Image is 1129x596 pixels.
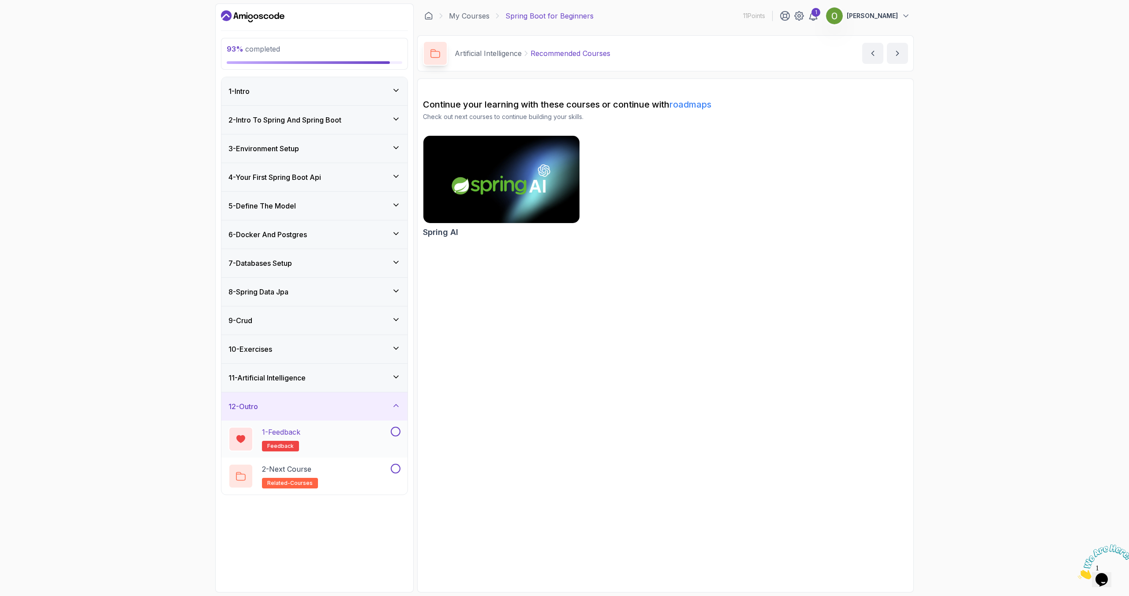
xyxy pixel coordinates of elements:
[267,480,313,487] span: related-courses
[1074,541,1129,583] iframe: chat widget
[221,278,407,306] button: 8-Spring Data Jpa
[887,43,908,64] button: next content
[227,45,280,53] span: completed
[449,11,490,21] a: My Courses
[221,392,407,421] button: 12-Outro
[228,258,292,268] h3: 7 - Databases Setup
[423,136,579,223] img: Spring AI card
[221,163,407,191] button: 4-Your First Spring Boot Api
[228,464,400,488] button: 2-Next Courserelated-courses
[228,344,272,354] h3: 10 - Exercises
[221,335,407,363] button: 10-Exercises
[228,143,299,154] h3: 3 - Environment Setup
[423,98,908,111] h2: Continue your learning with these courses or continue with
[227,45,243,53] span: 93 %
[811,8,820,17] div: 1
[228,172,321,183] h3: 4 - Your First Spring Boot Api
[228,372,306,383] h3: 11 - Artificial Intelligence
[221,220,407,249] button: 6-Docker And Postgres
[262,427,300,437] p: 1 - Feedback
[228,115,341,125] h3: 2 - Intro To Spring And Spring Boot
[4,4,58,38] img: Chat attention grabber
[228,427,400,451] button: 1-Feedbackfeedback
[221,134,407,163] button: 3-Environment Setup
[531,48,610,59] p: Recommended Courses
[862,43,883,64] button: previous content
[228,229,307,240] h3: 6 - Docker And Postgres
[743,11,765,20] p: 11 Points
[423,135,580,238] a: Spring AI cardSpring AI
[228,315,252,326] h3: 9 - Crud
[228,201,296,211] h3: 5 - Define The Model
[424,11,433,20] a: Dashboard
[221,306,407,335] button: 9-Crud
[808,11,819,21] a: 1
[221,192,407,220] button: 5-Define The Model
[228,287,288,297] h3: 8 - Spring Data Jpa
[221,364,407,392] button: 11-Artificial Intelligence
[221,249,407,277] button: 7-Databases Setup
[455,48,522,59] p: Artificial Intelligence
[826,7,910,25] button: user profile image[PERSON_NAME]
[221,106,407,134] button: 2-Intro To Spring And Spring Boot
[423,112,908,121] p: Check out next courses to continue building your skills.
[826,7,843,24] img: user profile image
[228,86,250,97] h3: 1 - Intro
[228,401,258,412] h3: 12 - Outro
[221,9,284,23] a: Dashboard
[505,11,594,21] p: Spring Boot for Beginners
[4,4,7,11] span: 1
[423,226,458,238] h2: Spring AI
[221,77,407,105] button: 1-Intro
[262,464,311,474] p: 2 - Next Course
[847,11,898,20] p: [PERSON_NAME]
[267,443,294,450] span: feedback
[669,99,711,110] a: roadmaps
